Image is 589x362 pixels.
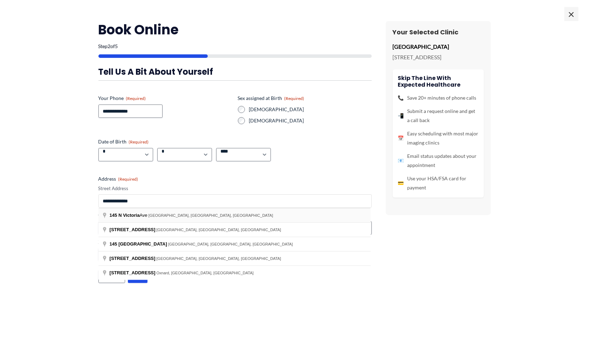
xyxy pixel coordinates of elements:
h2: Book Online [98,21,372,38]
span: [GEOGRAPHIC_DATA], [GEOGRAPHIC_DATA], [GEOGRAPHIC_DATA] [156,256,281,261]
span: 📅 [398,134,404,143]
span: [GEOGRAPHIC_DATA], [GEOGRAPHIC_DATA], [GEOGRAPHIC_DATA] [149,213,273,217]
span: 5 [115,43,118,49]
span: (Required) [118,176,138,182]
legend: Sex assigned at Birth [238,95,304,102]
span: 145 [110,241,117,247]
span: 📞 [398,93,404,102]
h4: Skip the line with Expected Healthcare [398,75,479,88]
span: 2 [108,43,111,49]
label: [DEMOGRAPHIC_DATA] [249,117,372,124]
span: 💳 [398,179,404,188]
span: 📧 [398,156,404,165]
span: Oxnard, [GEOGRAPHIC_DATA], [GEOGRAPHIC_DATA] [156,271,253,275]
span: [GEOGRAPHIC_DATA] [118,241,167,247]
li: Use your HSA/FSA card for payment [398,174,479,192]
label: [DEMOGRAPHIC_DATA] [249,106,372,113]
li: Easy scheduling with most major imaging clinics [398,129,479,147]
p: [STREET_ADDRESS] [393,52,484,62]
span: N Victoria [118,213,139,218]
span: [STREET_ADDRESS] [110,270,156,275]
h3: Your Selected Clinic [393,28,484,36]
span: (Required) [129,139,149,145]
li: Submit a request online and get a call back [398,107,479,125]
span: [GEOGRAPHIC_DATA], [GEOGRAPHIC_DATA], [GEOGRAPHIC_DATA] [168,242,293,246]
li: Email status updates about your appointment [398,152,479,170]
span: × [564,7,578,21]
span: [STREET_ADDRESS] [110,227,156,232]
span: 145 [110,213,117,218]
li: Save 20+ minutes of phone calls [398,93,479,102]
label: Street Address [98,185,372,192]
label: Your Phone [98,95,232,102]
span: [STREET_ADDRESS] [110,256,156,261]
h3: Tell us a bit about yourself [98,66,372,77]
p: [GEOGRAPHIC_DATA] [393,41,484,52]
span: (Required) [285,96,304,101]
span: (Required) [126,96,146,101]
span: Ave [110,213,149,218]
span: [GEOGRAPHIC_DATA], [GEOGRAPHIC_DATA], [GEOGRAPHIC_DATA] [156,228,281,232]
p: Step of [98,44,372,49]
legend: Date of Birth [98,138,149,145]
legend: Address [98,175,138,182]
span: 📲 [398,111,404,120]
